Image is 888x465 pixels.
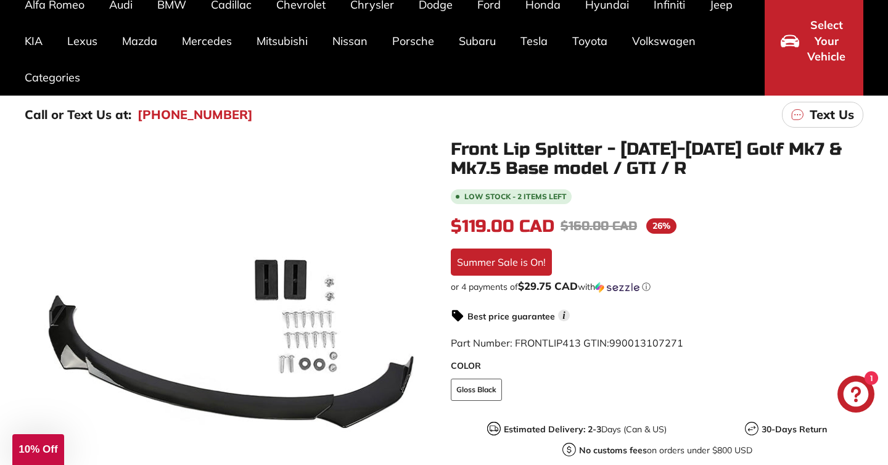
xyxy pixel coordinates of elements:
a: Toyota [560,23,620,59]
span: $29.75 CAD [518,279,578,292]
a: KIA [12,23,55,59]
strong: Estimated Delivery: 2-3 [504,424,601,435]
a: Subaru [446,23,508,59]
a: Mazda [110,23,170,59]
a: Categories [12,59,92,96]
p: Text Us [810,105,854,124]
div: or 4 payments of$29.75 CADwithSezzle Click to learn more about Sezzle [451,281,863,293]
a: Volkswagen [620,23,708,59]
a: Lexus [55,23,110,59]
a: Porsche [380,23,446,59]
a: Tesla [508,23,560,59]
inbox-online-store-chat: Shopify online store chat [834,376,878,416]
strong: No customs fees [579,445,647,456]
a: Mitsubishi [244,23,320,59]
span: 990013107271 [609,337,683,349]
a: [PHONE_NUMBER] [138,105,253,124]
span: i [558,310,570,321]
span: Part Number: FRONTLIP413 GTIN: [451,337,683,349]
h1: Front Lip Splitter - [DATE]-[DATE] Golf Mk7 & Mk7.5 Base model / GTI / R [451,140,863,178]
p: on orders under $800 USD [579,444,752,457]
span: Low stock - 2 items left [464,193,567,200]
a: Mercedes [170,23,244,59]
span: Select Your Vehicle [805,17,847,65]
p: Call or Text Us at: [25,105,131,124]
span: $119.00 CAD [451,216,554,237]
div: 10% Off [12,434,64,465]
span: $160.00 CAD [561,218,637,234]
div: Summer Sale is On! [451,249,552,276]
p: Days (Can & US) [504,423,667,436]
span: 10% Off [18,443,57,455]
strong: 30-Days Return [762,424,827,435]
img: Sezzle [595,282,639,293]
label: COLOR [451,360,863,372]
a: Text Us [782,102,863,128]
span: 26% [646,218,676,234]
div: or 4 payments of with [451,281,863,293]
a: Nissan [320,23,380,59]
strong: Best price guarantee [467,311,555,322]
